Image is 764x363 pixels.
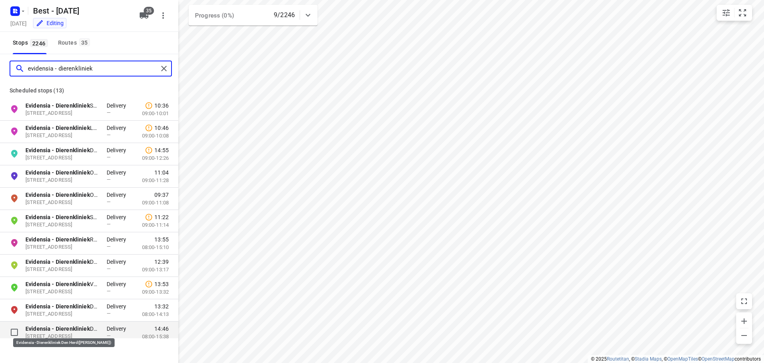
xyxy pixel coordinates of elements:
[25,214,90,220] b: Evidensia - Dierenkliniek
[25,281,90,287] b: Evidensia - Dierenkliniek
[136,8,152,24] button: 35
[6,324,22,340] span: Select
[25,213,99,221] p: Evidensia - Dierenkliniek Smeets(Demi Boudesteijn)
[25,177,99,184] p: Parklaan 28, 6131KH, Sittard, NL
[154,280,169,288] span: 13:53
[107,310,111,316] span: —
[635,356,662,362] a: Stadia Maps
[702,356,735,362] a: OpenStreetMap
[142,333,169,341] p: 08:00-15:38
[107,191,131,199] p: Delivery
[25,266,99,273] p: Jagerstraat 10, 6042KA, Roermond, NL
[25,169,90,176] b: Evidensia - Dierenkliniek
[145,102,153,110] svg: Late
[142,132,169,140] p: 09:00-10:08
[107,154,111,160] span: —
[107,221,111,227] span: —
[107,266,111,272] span: —
[145,124,153,132] svg: Late
[717,5,752,21] div: small contained button group
[274,10,295,20] p: 9/2246
[25,191,99,199] p: Evidensia - Dierenkliniek Op de Diek - Stein(Demi Boudesteijn)
[107,333,111,339] span: —
[25,124,99,132] p: Evidensia - Dierenkliniek Landgraaf(Demi Boudesteijn)
[25,259,90,265] b: Evidensia - Dierenkliniek
[79,38,90,46] span: 35
[10,86,169,95] p: Scheduled stops ( 13 )
[25,146,99,154] p: Evidensia - Dierenkliniek De Postwagen - Venlo(Demi Boudesteijn)
[735,5,750,21] button: Fit zoom
[144,7,154,15] span: 35
[154,258,169,266] span: 12:39
[145,213,153,221] svg: Late
[667,356,698,362] a: OpenMapTiles
[13,38,50,48] span: Stops
[145,280,153,288] svg: Late
[25,310,99,318] p: Elzenweg 27a, 5144MB, Waalwijk, NL
[25,288,99,296] p: Stationsweg 111A, 5803AA, Venray, NL
[107,110,111,116] span: —
[154,302,169,310] span: 13:32
[189,5,318,26] div: Progress (0%)9/2246
[107,258,131,266] p: Delivery
[107,243,111,249] span: —
[145,146,153,154] svg: Late
[25,199,99,206] p: De Halstraat 17, 6171HJ, Stein Lb, NL
[58,38,92,48] div: Routes
[718,5,734,21] button: Map settings
[107,288,111,294] span: —
[25,325,99,333] p: Den Herd([PERSON_NAME])
[142,310,169,318] p: 08:00-14:13
[25,154,99,162] p: Herungerweg 172, 5913HD, Venlo, NL
[607,356,629,362] a: Routetitan
[107,235,131,243] p: Delivery
[107,146,131,154] p: Delivery
[142,243,169,251] p: 08:00-15:10
[154,146,169,154] span: 14:55
[25,235,99,243] p: Evidensia - Dierenkliniek Rosmalen(Christel IJpelaar)
[154,213,169,221] span: 11:22
[30,39,48,47] span: 2246
[25,333,99,340] p: Capucijnenstraat 78, 5025LH, Tilburg, NL
[142,110,169,118] p: 09:00-10:01
[25,236,90,243] b: Evidensia - Dierenkliniek
[36,19,64,27] div: You are currently in edit mode.
[7,19,30,28] h5: Project date
[154,325,169,333] span: 14:46
[142,221,169,229] p: 09:00-11:14
[30,4,133,17] h5: Rename
[25,125,90,131] b: Evidensia - Dierenkliniek
[25,102,90,109] b: Evidensia - Dierenkliniek
[142,177,169,184] p: 09:00-11:28
[107,302,131,310] p: Delivery
[154,102,169,110] span: 10:36
[25,303,90,310] b: Evidensia - Dierenkliniek
[142,199,169,207] p: 09:00-11:08
[25,102,99,110] p: Strijthagen([PERSON_NAME])
[107,199,111,205] span: —
[107,177,111,182] span: —
[25,302,99,310] p: Evidensia - Dierenkliniek De Langstraat(Christel IJpelaar)
[25,132,99,139] p: [STREET_ADDRESS]
[25,110,99,117] p: Stenen Brug 2, 6372AP, Landgraaf, NL
[25,221,99,229] p: Ambyerstraat-Noord 56, 6225EG, Maastricht, NL
[107,132,111,138] span: —
[107,325,131,333] p: Delivery
[25,258,99,266] p: Evidensia - Dierenkliniek De Wijher Roermond(Demi Boudesteijn)
[107,280,131,288] p: Delivery
[154,124,169,132] span: 10:46
[142,266,169,274] p: 09:00-13:17
[107,124,131,132] p: Delivery
[142,154,169,162] p: 09:00-12:26
[25,147,90,153] b: Evidensia - Dierenkliniek
[25,280,99,288] p: Evidensia - Dierenkliniek Venray(Demi Boudesteijn)
[142,288,169,296] p: 09:00-13:32
[107,102,131,110] p: Delivery
[591,356,761,362] li: © 2025 , © , © © contributors
[154,235,169,243] span: 13:55
[154,191,169,199] span: 09:37
[154,169,169,177] span: 11:04
[25,169,99,177] p: Evidensia - Dierenkliniek Op de Diek - Sittard(Demi Boudesteijn)
[107,169,131,177] p: Delivery
[25,326,90,332] b: Evidensia - Dierenkliniek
